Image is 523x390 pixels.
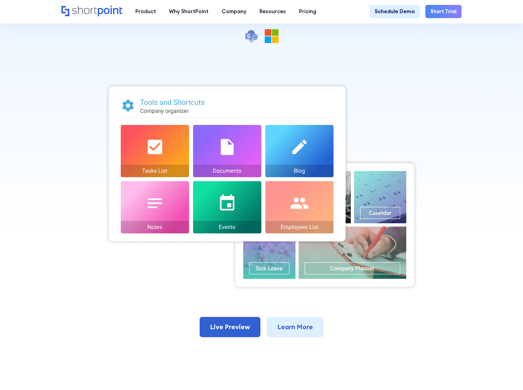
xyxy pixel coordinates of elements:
a: Home [61,6,122,17]
a: Resources [253,5,293,18]
a: Company [215,5,253,18]
a: Live Preview [200,317,260,337]
iframe: Chat Widget [412,319,523,390]
a: Start Trial [425,5,462,18]
a: Learn More [267,317,323,337]
a: Pricing [293,5,323,18]
div: Why ShortPoint [169,8,209,16]
div: Product [135,8,156,16]
img: SharePoint icon [244,29,258,43]
img: Microsoft 365 logo [265,29,279,43]
div: Pricing [299,8,316,16]
div: Resources [260,8,286,16]
div: Works With: [163,19,360,24]
a: Product [129,5,162,18]
a: Schedule Demo [369,5,420,18]
a: Why ShortPoint [162,5,215,18]
div: Company [222,8,247,16]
